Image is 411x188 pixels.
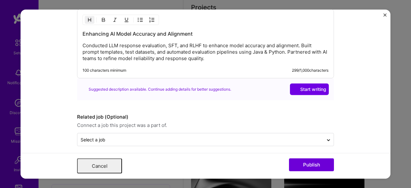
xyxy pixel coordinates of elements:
[83,42,328,62] p: Conducted LLM response evaluation, SFT, and RLHF to enhance model accuracy and alignment. Built p...
[289,158,334,171] button: Publish
[77,121,334,129] span: Connect a job this project was a part of.
[383,13,387,20] button: Close
[81,136,105,143] div: Select a job
[149,17,154,22] img: OL
[124,17,129,22] img: Underline
[101,17,106,22] img: Bold
[290,84,329,95] button: Start writing
[293,86,326,93] span: Start writing
[112,17,118,22] img: Italic
[87,17,92,22] img: Heading
[83,68,126,73] div: 100 characters minimum
[292,68,328,73] div: 299 / 1,000 characters
[138,17,143,22] img: UL
[82,86,231,93] div: Suggested description available. Continue adding details for better suggestions.
[96,16,97,24] img: Divider
[293,87,297,92] i: icon CrystalBallWhite
[77,113,334,121] label: Related job (Optional)
[77,158,122,174] button: Cancel
[83,30,328,37] h3: Enhancing AI Model Accuracy and Alignment
[82,87,86,91] i: icon SuggestedTeams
